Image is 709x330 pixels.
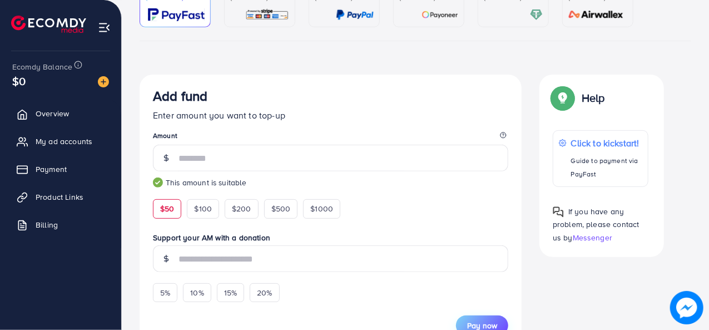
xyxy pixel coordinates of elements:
p: Help [582,91,605,105]
small: This amount is suitable [153,177,508,188]
span: If you have any problem, please contact us by [553,206,639,243]
span: $0 [12,73,26,89]
img: card [565,8,627,21]
img: card [422,8,458,21]
span: $100 [194,203,212,214]
span: Ecomdy Balance [12,61,72,72]
span: Payment [36,164,67,175]
a: My ad accounts [8,130,113,152]
img: Popup guide [553,88,573,108]
p: Guide to payment via PayFast [571,154,642,181]
span: $500 [271,203,291,214]
img: card [148,8,205,21]
img: card [245,8,289,21]
img: card [336,8,374,21]
img: image [98,76,109,87]
img: guide [153,178,163,188]
img: card [530,8,543,21]
img: menu [98,21,111,34]
img: logo [11,16,86,33]
a: Payment [8,158,113,180]
span: 20% [257,287,272,298]
p: Enter amount you want to top-up [153,109,508,122]
a: Overview [8,102,113,125]
span: Billing [36,219,58,230]
span: Product Links [36,191,83,203]
a: Product Links [8,186,113,208]
span: $50 [160,203,174,214]
img: Popup guide [553,206,564,218]
legend: Amount [153,131,508,145]
h3: Add fund [153,88,207,104]
span: My ad accounts [36,136,92,147]
span: 5% [160,287,170,298]
span: Messenger [573,232,612,243]
a: Billing [8,214,113,236]
label: Support your AM with a donation [153,232,508,243]
span: 15% [224,287,237,298]
p: Click to kickstart! [571,136,642,150]
span: Overview [36,108,69,119]
img: image [670,291,703,324]
span: $200 [232,203,251,214]
span: 10% [190,287,204,298]
span: $1000 [310,203,333,214]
